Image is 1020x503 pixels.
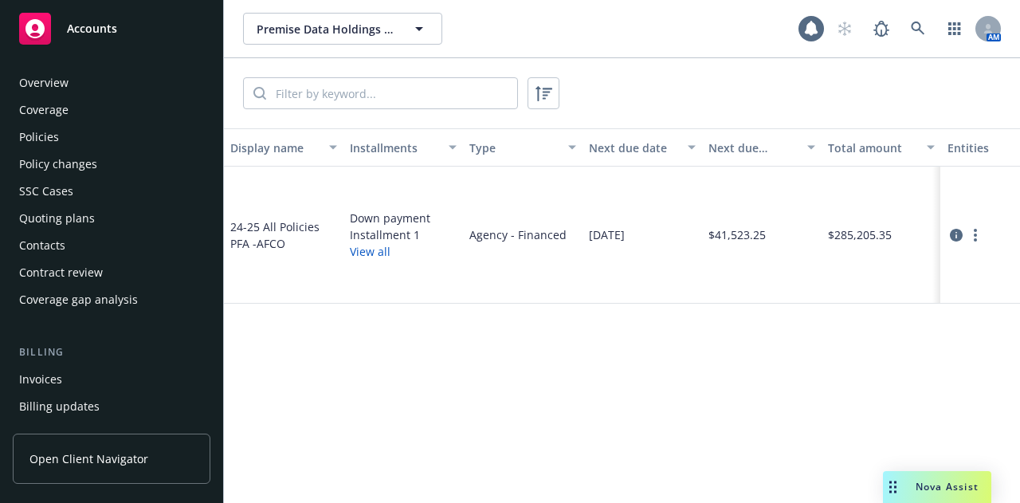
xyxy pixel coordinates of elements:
[966,226,985,245] a: more
[19,394,100,419] div: Billing updates
[463,128,583,167] button: Type
[947,226,966,245] a: circleInformation
[13,179,210,204] a: SSC Cases
[883,471,903,503] div: Drag to move
[350,226,430,243] div: Installment 1
[13,6,210,51] a: Accounts
[829,13,861,45] a: Start snowing
[350,243,390,260] button: View all
[19,97,69,123] div: Coverage
[13,97,210,123] a: Coverage
[13,287,210,312] a: Coverage gap analysis
[13,151,210,177] a: Policy changes
[224,128,343,167] button: Display name
[19,287,138,312] div: Coverage gap analysis
[13,233,210,258] a: Contacts
[257,21,394,37] span: Premise Data Holdings Corporation
[243,13,442,45] button: Premise Data Holdings Corporation
[13,394,210,419] a: Billing updates
[883,471,991,503] button: Nova Assist
[13,260,210,285] a: Contract review
[583,128,702,167] button: Next due date
[350,210,430,226] div: Down payment
[469,226,567,243] div: Agency - Financed
[865,13,897,45] a: Report a Bug
[822,128,941,167] button: Total amount
[266,78,517,108] input: Filter by keyword...
[828,226,892,243] div: $285,205.35
[19,233,65,258] div: Contacts
[702,128,822,167] button: Next due amount
[350,140,439,156] div: Installments
[13,344,210,360] div: Billing
[916,480,979,493] span: Nova Assist
[19,124,59,150] div: Policies
[589,140,678,156] div: Next due date
[19,151,97,177] div: Policy changes
[253,87,266,100] svg: Search
[29,450,148,467] span: Open Client Navigator
[19,70,69,96] div: Overview
[589,226,625,243] div: [DATE]
[19,179,73,204] div: SSC Cases
[13,124,210,150] a: Policies
[230,140,320,156] div: Display name
[343,128,463,167] button: Installments
[230,218,337,252] div: 24-25 All Policies PFA -AFCO
[19,206,95,231] div: Quoting plans
[469,140,559,156] div: Type
[902,13,934,45] a: Search
[13,367,210,392] a: Invoices
[19,367,62,392] div: Invoices
[19,260,103,285] div: Contract review
[708,226,766,243] div: $41,523.25
[67,22,117,35] span: Accounts
[13,70,210,96] a: Overview
[708,140,798,156] div: Next due amount
[828,140,917,156] div: Total amount
[13,206,210,231] a: Quoting plans
[939,13,971,45] a: Switch app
